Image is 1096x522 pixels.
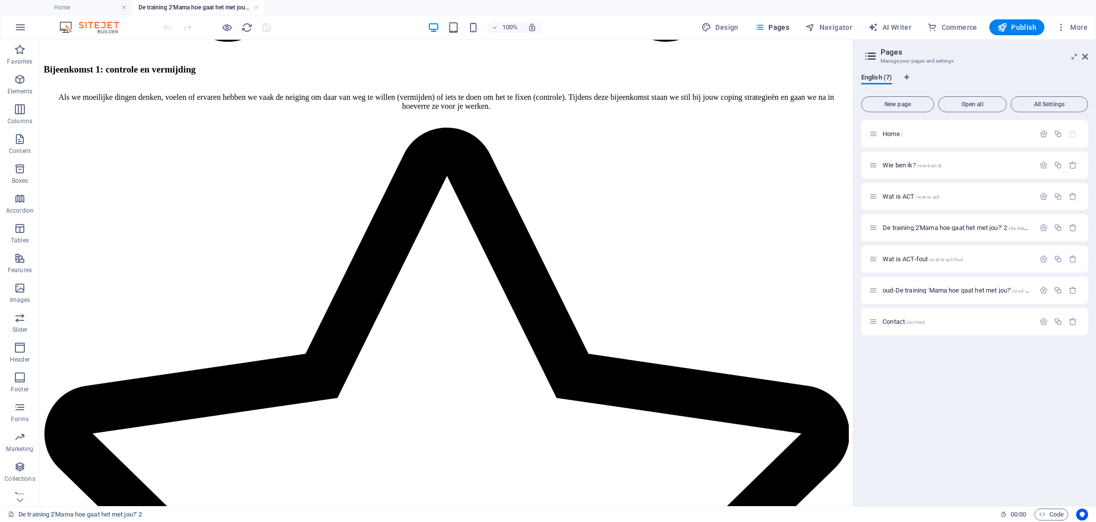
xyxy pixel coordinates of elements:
[883,193,939,200] span: Click to open page
[1039,255,1048,263] div: Settings
[1054,224,1062,232] div: Duplicate
[861,96,934,112] button: New page
[502,21,518,33] h6: 100%
[864,19,915,35] button: AI Writer
[1039,509,1064,521] span: Code
[9,147,31,155] p: Content
[881,57,1068,66] h3: Manage your pages and settings
[1015,101,1084,107] span: All Settings
[997,22,1036,32] span: Publish
[883,318,925,325] span: Click to open page
[1069,317,1077,326] div: Remove
[880,256,1034,262] div: Wat is ACT-fout/wat-is-act-fout
[917,163,942,168] span: /wie-ben-ik
[8,509,142,521] a: Click to cancel selection. Double-click to open Pages
[12,326,28,334] p: Slider
[57,21,132,33] img: Editor Logo
[1039,130,1048,138] div: Settings
[923,19,981,35] button: Commerce
[1039,161,1048,169] div: Settings
[880,287,1034,294] div: oud-De training 'Mama hoe gaat het met jou?'/oud-de-training-mama-hoe-gaat-het-met-jou
[1056,22,1088,32] span: More
[1034,509,1068,521] button: Code
[221,21,233,33] button: Click here to leave preview mode and continue editing
[1069,130,1077,138] div: The startpage cannot be deleted
[1069,255,1077,263] div: Remove
[883,255,963,263] span: Click to open page
[1039,286,1048,295] div: Settings
[861,74,1088,92] div: Language Tabs
[1076,509,1088,521] button: Usercentrics
[989,19,1044,35] button: Publish
[1039,317,1048,326] div: Settings
[927,22,977,32] span: Commerce
[906,319,925,325] span: /contact
[880,162,1034,168] div: Wie ben ik?/wie-ben-ik
[11,415,29,423] p: Forms
[11,385,29,393] p: Footer
[8,266,32,274] p: Features
[883,130,903,138] span: Click to open page
[10,356,30,364] p: Header
[1054,317,1062,326] div: Duplicate
[880,224,1034,231] div: De training 2'Mama hoe gaat het met jou?' 2/de-training-mama-hoe-gaat-het-met-jou-7
[6,207,34,215] p: Accordion
[701,22,739,32] span: Design
[881,48,1088,57] h2: Pages
[801,19,856,35] button: Navigator
[866,101,930,107] span: New page
[528,23,537,32] i: On resize automatically adjust zoom level to fit chosen device.
[805,22,852,32] span: Navigator
[938,96,1007,112] button: Open all
[7,117,32,125] p: Columns
[11,236,29,244] p: Tables
[697,19,743,35] button: Design
[1018,511,1019,518] span: :
[880,193,1034,200] div: Wat is ACT/wat-is-act
[1054,192,1062,201] div: Duplicate
[1054,161,1062,169] div: Duplicate
[241,21,253,33] button: reload
[697,19,743,35] div: Design (Ctrl+Alt+Y)
[1011,509,1026,521] span: 00 00
[1069,192,1077,201] div: Remove
[1069,224,1077,232] div: Remove
[751,19,793,35] button: Pages
[861,72,892,85] span: English (7)
[943,101,1002,107] span: Open all
[7,87,33,95] p: Elements
[880,318,1034,325] div: Contact/contact
[1054,130,1062,138] div: Duplicate
[10,296,30,304] p: Images
[4,475,35,483] p: Collections
[1011,96,1088,112] button: All Settings
[6,445,33,453] p: Marketing
[1039,224,1048,232] div: Settings
[754,22,789,32] span: Pages
[1069,286,1077,295] div: Remove
[7,58,32,66] p: Favorites
[1039,192,1048,201] div: Settings
[1054,286,1062,295] div: Duplicate
[1054,255,1062,263] div: Duplicate
[12,177,28,185] p: Boxes
[929,257,963,262] span: /wat-is-act-fout
[901,132,903,137] span: /
[1069,161,1077,169] div: Remove
[132,2,264,13] h4: De training 2'Mama hoe gaat het met jou?' 2
[883,161,942,169] span: Click to open page
[1052,19,1092,35] button: More
[1000,509,1027,521] h6: Session time
[241,22,253,33] i: Reload page
[868,22,911,32] span: AI Writer
[880,131,1034,137] div: Home/
[487,21,522,33] button: 100%
[916,194,940,200] span: /wat-is-act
